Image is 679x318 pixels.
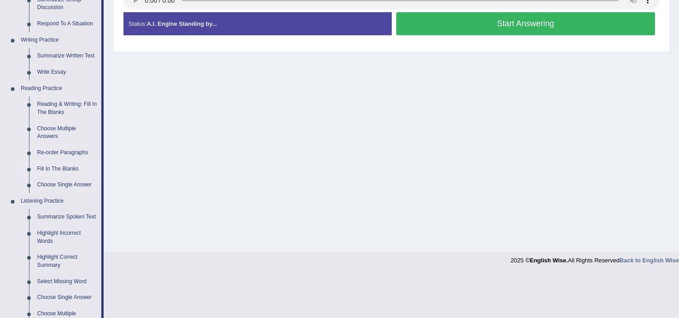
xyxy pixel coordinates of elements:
a: Listening Practice [17,193,101,209]
strong: A.I. Engine Standing by... [147,20,217,27]
a: Write Essay [33,64,101,81]
a: Re-order Paragraphs [33,145,101,161]
a: Choose Single Answer [33,177,101,193]
a: Select Missing Word [33,274,101,290]
a: Back to English Wise [620,257,679,264]
div: Status: [123,12,392,35]
a: Writing Practice [17,32,101,48]
a: Summarize Written Text [33,48,101,64]
a: Reading Practice [17,81,101,97]
a: Reading & Writing: Fill In The Blanks [33,96,101,120]
a: Choose Single Answer [33,290,101,306]
a: Respond To A Situation [33,16,101,32]
a: Highlight Incorrect Words [33,225,101,249]
a: Choose Multiple Answers [33,121,101,145]
button: Start Answering [396,12,655,35]
a: Highlight Correct Summary [33,249,101,273]
strong: English Wise. [530,257,568,264]
div: 2025 © All Rights Reserved [511,252,679,265]
a: Fill In The Blanks [33,161,101,177]
a: Summarize Spoken Text [33,209,101,225]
